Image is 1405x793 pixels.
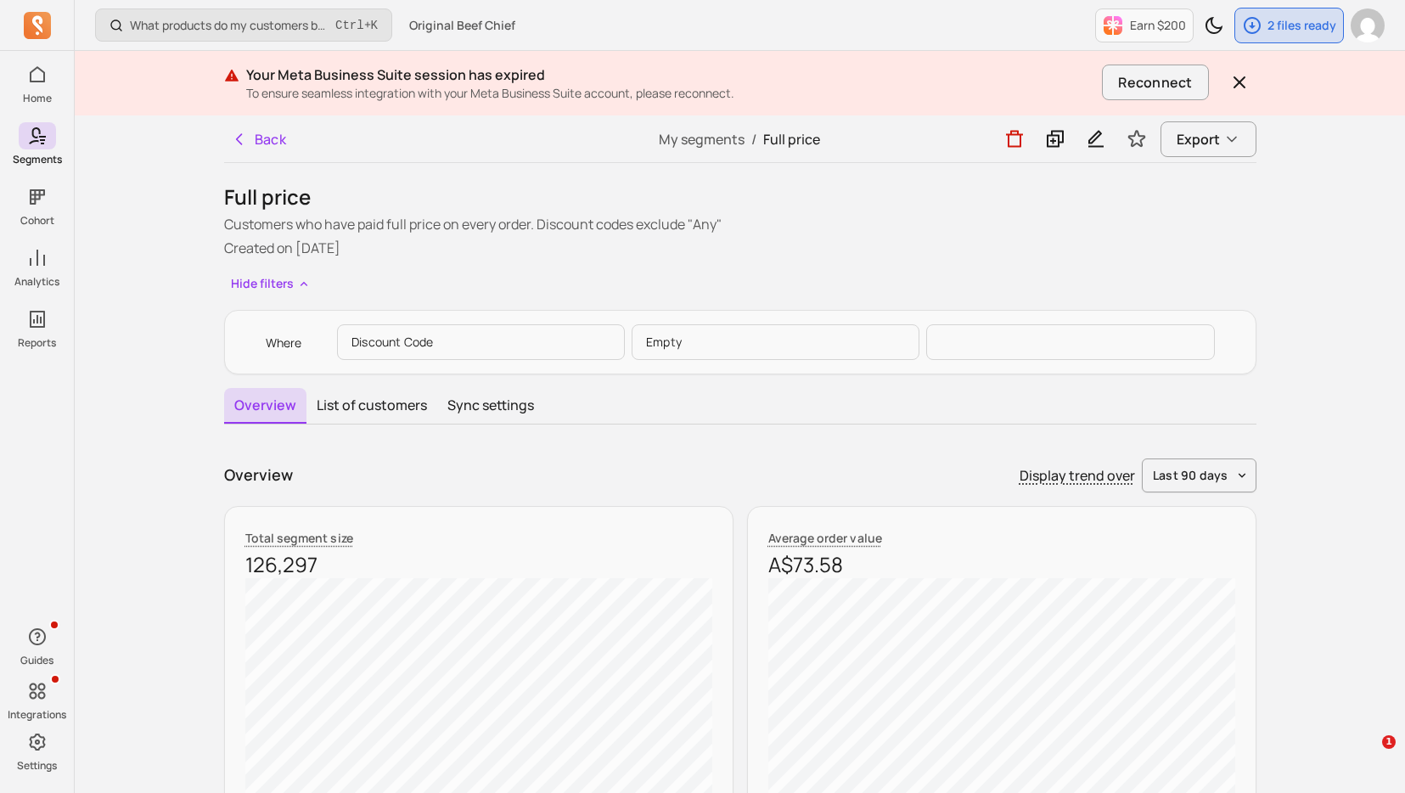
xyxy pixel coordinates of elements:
[632,324,919,360] p: empty
[337,324,625,360] p: Discount code
[245,530,353,546] span: Total segment size
[1153,467,1228,484] span: last 90 days
[335,17,364,34] kbd: Ctrl
[8,708,66,722] p: Integrations
[399,10,525,41] button: Original Beef Chief
[224,122,294,156] button: Back
[13,153,62,166] p: Segments
[768,551,1235,578] p: A$73.58
[1161,121,1256,157] button: Export
[335,16,378,34] span: +
[246,85,1096,102] p: To ensure seamless integration with your Meta Business Suite account, please reconnect.
[437,388,544,422] button: Sync settings
[224,272,318,296] button: Hide filters
[23,92,52,105] p: Home
[745,130,763,149] span: /
[1130,17,1186,34] p: Earn $200
[1020,465,1135,486] p: Display trend over
[20,214,54,228] p: Cohort
[768,530,882,546] span: Average order value
[18,336,56,350] p: Reports
[246,65,1096,85] p: Your Meta Business Suite session has expired
[763,130,820,149] span: Full price
[224,388,306,424] button: Overview
[17,759,57,773] p: Settings
[245,551,712,578] p: 126,297
[659,130,745,149] a: My segments
[224,464,293,486] p: Overview
[1095,8,1194,42] button: Earn $200
[266,335,303,352] p: Where
[306,388,437,422] button: List of customers
[95,8,392,42] button: What products do my customers buy in the same order?Ctrl+K
[1234,8,1344,43] button: 2 files ready
[1120,122,1154,156] button: Toggle favorite
[1197,8,1231,42] button: Toggle dark mode
[130,17,329,34] p: What products do my customers buy in the same order?
[1347,735,1388,776] iframe: Intercom live chat
[20,654,53,667] p: Guides
[1382,735,1396,749] span: 1
[224,183,1256,211] h1: Full price
[19,620,56,671] button: Guides
[14,275,59,289] p: Analytics
[371,19,378,32] kbd: K
[409,17,515,34] span: Original Beef Chief
[1102,65,1208,100] button: Reconnect
[224,214,1256,234] p: Customers who have paid full price on every order. Discount codes exclude "Any"
[1177,129,1220,149] span: Export
[1142,458,1256,492] button: last 90 days
[1267,17,1336,34] p: 2 files ready
[1351,8,1385,42] img: avatar
[224,238,1256,258] p: Created on [DATE]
